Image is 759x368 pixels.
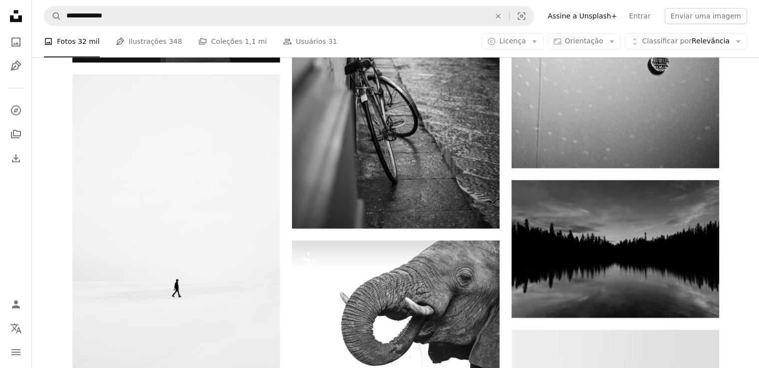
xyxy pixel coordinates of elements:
span: Classificar por [642,37,692,45]
span: 31 [328,36,337,47]
a: foto em tons de cinza da bicicleta na parede [292,68,500,77]
button: Pesquisa visual [509,6,533,25]
button: Orientação [547,34,621,50]
button: Menu [6,342,26,362]
a: Explorar [6,100,26,120]
a: Ilustrações 348 [116,26,182,58]
a: Início — Unsplash [6,6,26,28]
a: Entrar [623,8,656,24]
button: Idioma [6,318,26,338]
a: Usuários 31 [283,26,337,58]
a: corpo de água perto de árvores sob céu nublado [511,244,719,253]
a: pessoa andando no campo de neve [72,225,280,234]
span: Orientação [565,37,603,45]
a: Entrar / Cadastrar-se [6,294,26,314]
a: Coleções [6,124,26,144]
a: Assine a Unsplash+ [542,8,623,24]
a: Ilustrações [6,56,26,76]
span: Licença [499,37,525,45]
button: Limpar [487,6,509,25]
form: Pesquise conteúdo visual em todo o site [44,6,534,26]
button: Licença [482,34,543,50]
button: Pesquise na Unsplash [44,6,61,25]
span: 348 [169,36,182,47]
a: Fotos [6,32,26,52]
span: Relevância [642,37,730,47]
span: 1,1 mi [245,36,266,47]
a: Detalhes de perto de um elefante africano no Parque Nacional Chobe, Botsuana. [292,305,500,314]
img: corpo de água perto de árvores sob céu nublado [511,180,719,318]
button: Enviar uma imagem [665,8,747,24]
a: Coleções 1,1 mi [198,26,267,58]
a: Histórico de downloads [6,148,26,168]
button: Classificar porRelevância [625,34,747,50]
